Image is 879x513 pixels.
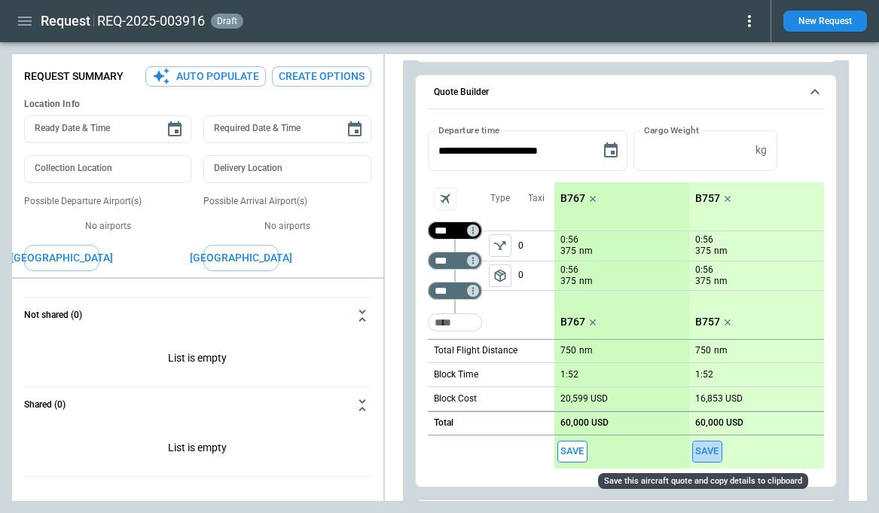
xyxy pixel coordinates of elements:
p: 0 [518,261,554,290]
p: 375 [695,245,711,258]
h1: Request [41,12,90,30]
p: 60,000 USD [560,417,609,429]
span: draft [214,16,240,26]
button: Shared (0) [24,387,371,423]
div: Too short [428,221,482,240]
button: Choose date, selected date is Sep 23, 2025 [596,136,626,166]
h6: Not shared (0) [24,310,82,320]
div: Too short [428,282,482,300]
label: Cargo Weight [644,124,699,136]
p: nm [714,275,728,288]
button: Quote Builder [428,75,824,110]
p: 0:56 [695,234,713,246]
button: Choose date [160,115,190,145]
span: Save this aircraft quote and copy details to clipboard [692,441,722,463]
div: Save this aircraft quote and copy details to clipboard [598,473,808,489]
p: 1:52 [695,369,713,380]
p: Possible Arrival Airport(s) [203,195,371,208]
p: nm [714,245,728,258]
button: [GEOGRAPHIC_DATA] [24,245,99,271]
p: 375 [560,245,576,258]
p: 60,000 USD [695,417,743,429]
p: List is empty [24,334,371,386]
button: [GEOGRAPHIC_DATA] [203,245,279,271]
p: 16,853 USD [695,393,743,405]
span: Type of sector [489,234,511,257]
button: left aligned [489,234,511,257]
div: Not shared (0) [24,423,371,476]
span: Save this aircraft quote and copy details to clipboard [557,441,588,463]
h6: Total [434,418,453,428]
h6: Quote Builder [434,87,489,97]
span: package_2 [493,268,508,283]
p: nm [714,344,728,357]
p: 375 [560,275,576,288]
p: B767 [560,316,585,328]
button: Create Options [272,66,371,87]
span: Aircraft selection [434,188,456,210]
p: 0:56 [560,264,578,276]
p: No airports [24,220,191,233]
span: Type of sector [489,264,511,287]
p: 375 [695,275,711,288]
h6: Location Info [24,99,371,110]
p: kg [755,144,767,157]
button: Save [692,441,722,463]
h2: REQ-2025-003916 [97,12,205,30]
p: B757 [695,316,720,328]
p: B767 [560,192,585,205]
button: Save [557,441,588,463]
p: 750 [560,345,576,356]
p: Total Flight Distance [434,344,517,357]
p: nm [579,245,593,258]
label: Departure time [438,124,500,136]
p: nm [579,344,593,357]
div: Too short [428,252,482,270]
button: left aligned [489,264,511,287]
p: Block Cost [434,392,477,405]
button: Choose date [340,115,370,145]
p: No airports [203,220,371,233]
p: nm [579,275,593,288]
p: Possible Departure Airport(s) [24,195,191,208]
h6: Shared (0) [24,400,66,410]
p: Block Time [434,368,478,381]
div: Quote Builder [428,130,824,468]
p: 0:56 [695,264,713,276]
p: B757 [695,192,720,205]
button: Not shared (0) [24,298,371,334]
p: 20,599 USD [560,393,608,405]
button: Auto Populate [145,66,266,87]
p: 0 [518,231,554,261]
button: New Request [783,11,867,32]
p: Taxi [528,192,545,205]
p: 750 [695,345,711,356]
div: Not shared (0) [24,334,371,386]
div: scrollable content [554,182,824,469]
p: Type [490,192,510,205]
p: 1:52 [560,369,578,380]
div: Too short [428,313,482,331]
p: 0:56 [560,234,578,246]
p: Request Summary [24,70,124,83]
p: List is empty [24,423,371,476]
